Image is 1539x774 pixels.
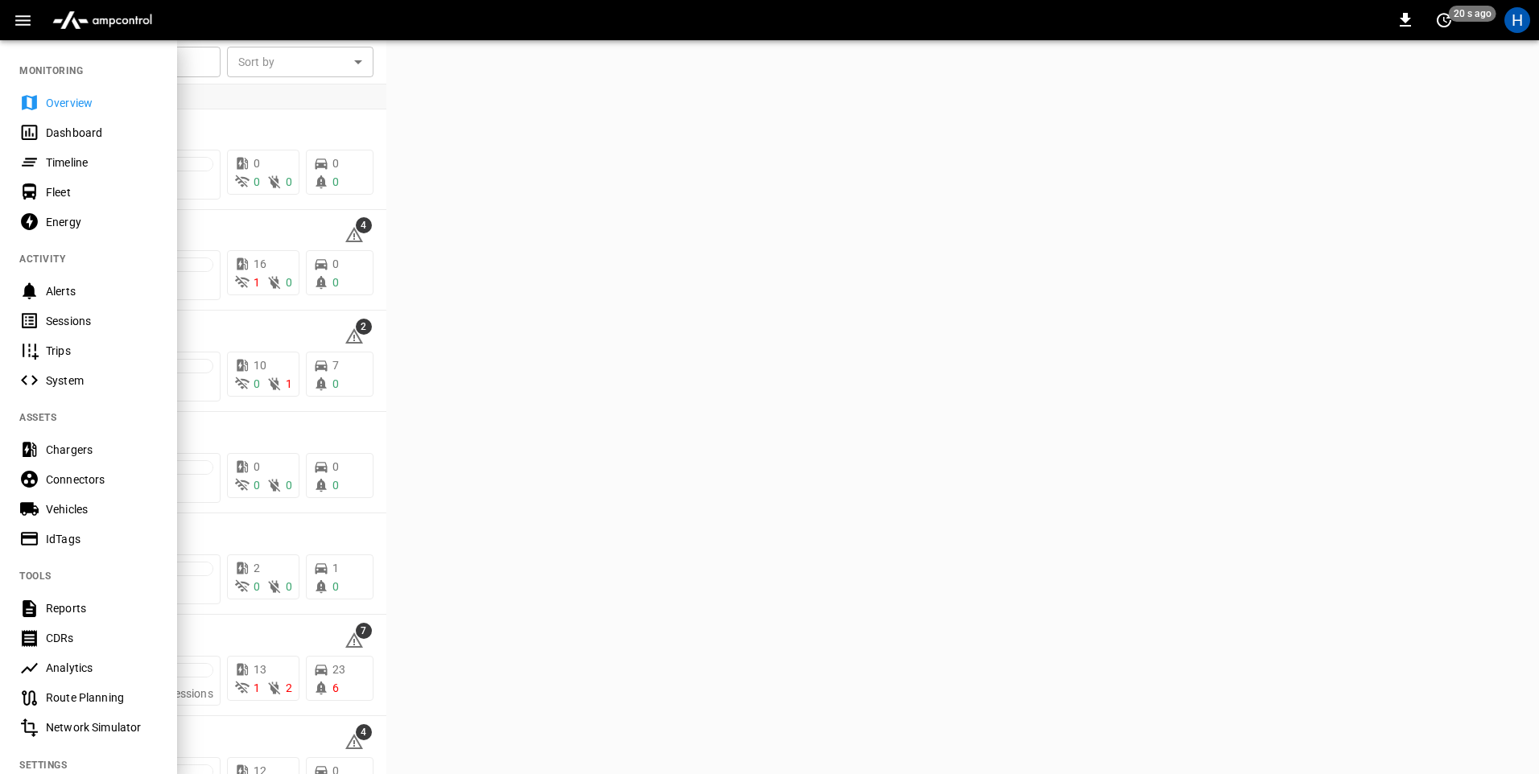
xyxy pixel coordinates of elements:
[46,214,158,230] div: Energy
[46,442,158,458] div: Chargers
[46,283,158,299] div: Alerts
[46,690,158,706] div: Route Planning
[46,531,158,547] div: IdTags
[1504,7,1530,33] div: profile-icon
[46,373,158,389] div: System
[46,313,158,329] div: Sessions
[46,471,158,488] div: Connectors
[46,630,158,646] div: CDRs
[46,660,158,676] div: Analytics
[46,154,158,171] div: Timeline
[46,719,158,735] div: Network Simulator
[46,501,158,517] div: Vehicles
[1431,7,1457,33] button: set refresh interval
[46,600,158,616] div: Reports
[46,184,158,200] div: Fleet
[46,5,159,35] img: ampcontrol.io logo
[1449,6,1496,22] span: 20 s ago
[46,343,158,359] div: Trips
[46,125,158,141] div: Dashboard
[46,95,158,111] div: Overview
